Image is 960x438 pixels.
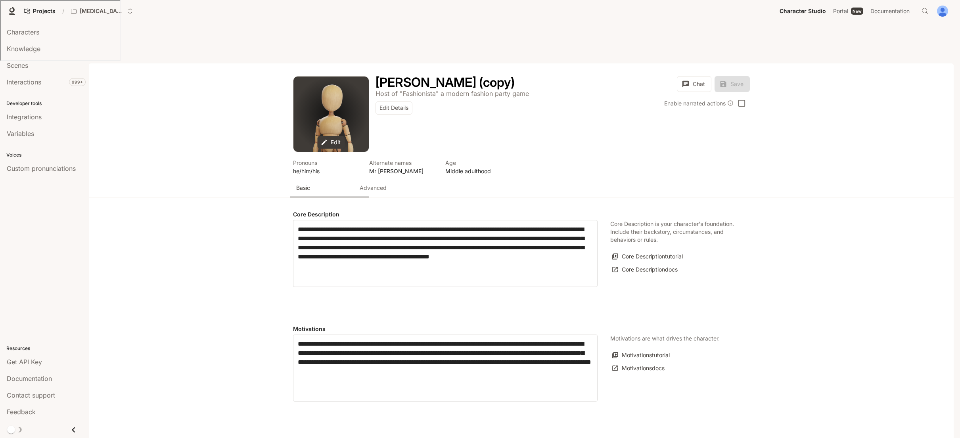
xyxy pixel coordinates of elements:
p: he/him/his [293,167,360,175]
button: Chat [677,76,711,92]
a: Motivationsdocs [610,362,667,375]
button: Open character details dialog [445,159,512,175]
p: Mr [PERSON_NAME] [369,167,436,175]
span: Character Studio [780,6,826,16]
p: Basic [296,184,310,192]
a: Core Descriptiondocs [610,263,680,276]
span: Documentation [870,6,910,16]
button: Open workspace menu [67,3,136,19]
button: Open character details dialog [376,89,529,98]
p: Middle adulthood [445,167,512,175]
a: Documentation [867,3,916,19]
a: Character Studio [776,3,829,19]
div: label [293,220,598,287]
button: Edit Details [376,101,412,115]
p: Alternate names [369,159,436,167]
button: Open Command Menu [917,3,933,19]
p: Host of "Fashionista" a modern fashion party game [376,90,529,98]
button: User avatar [935,3,950,19]
p: [MEDICAL_DATA] [80,8,124,15]
button: Open character details dialog [376,76,515,89]
span: Projects [33,8,56,15]
p: Core Description is your character's foundation. Include their backstory, circumstances, and beha... [610,220,737,244]
button: Core Descriptiontutorial [610,250,685,263]
div: Enable narrated actions [664,99,734,107]
img: User avatar [937,6,948,17]
button: Open character details dialog [369,159,436,175]
p: Advanced [360,184,387,192]
div: / [59,7,67,15]
div: New [851,8,863,15]
p: Age [445,159,512,167]
h1: [PERSON_NAME] (copy) [376,75,515,90]
p: Pronouns [293,159,360,167]
button: Edit [317,136,345,149]
p: Motivations are what drives the character. [610,335,720,342]
button: Open character details dialog [293,159,360,175]
a: Go to projects [21,3,59,19]
div: Avatar image [293,77,369,152]
span: Portal [833,6,848,16]
h4: Motivations [293,325,598,333]
button: Open character avatar dialog [293,77,369,152]
h4: Core Description [293,210,598,218]
button: Motivationstutorial [610,349,672,362]
a: PortalNew [830,3,866,19]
